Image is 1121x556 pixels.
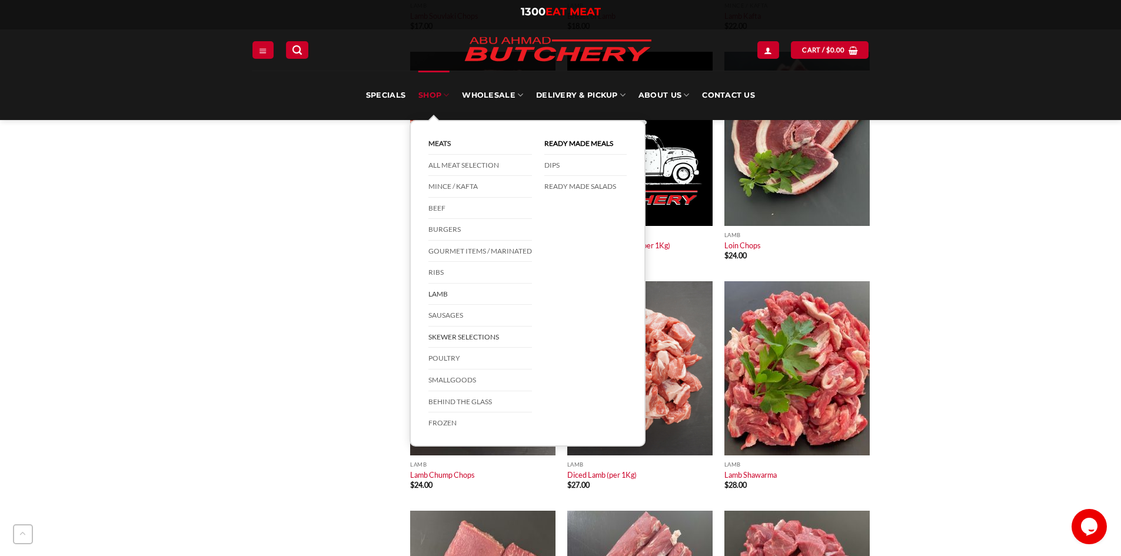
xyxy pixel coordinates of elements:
a: Login [757,41,779,58]
img: Abu Ahmad Butchery [455,29,661,71]
a: Meats [428,133,532,155]
img: Loin Chops [724,52,870,226]
bdi: 28.00 [724,480,747,490]
span: 1300 [521,5,545,18]
p: Lamb [410,461,555,468]
a: Ribs [428,262,532,284]
a: About Us [638,71,689,120]
a: Sausages [428,305,532,327]
a: Smallgoods [428,369,532,391]
a: Diced Lamb (per 1Kg) [567,470,637,480]
a: Lamb Chump Chops [410,470,475,480]
span: Cart / [802,45,844,55]
a: Delivery & Pickup [536,71,626,120]
a: Wholesale [462,71,523,120]
a: Lamb Shawarma [724,470,777,480]
a: Search [286,41,308,58]
button: Go to top [13,524,33,544]
img: Lamb Shawarma [724,281,870,455]
span: $ [410,480,414,490]
a: Ready Made Meals [544,133,627,155]
iframe: chat widget [1072,509,1109,544]
a: Burgers [428,219,532,241]
a: Ready Made Salads [544,176,627,197]
a: View cart [791,41,869,58]
span: $ [724,251,729,260]
a: Frozen [428,412,532,434]
p: Lamb [724,461,870,468]
a: Beef [428,198,532,219]
a: DIPS [544,155,627,177]
a: Mince / Kafta [428,176,532,198]
p: Lamb [724,232,870,238]
span: $ [724,480,729,490]
bdi: 24.00 [410,480,433,490]
span: $ [826,45,830,55]
bdi: 0.00 [826,46,845,54]
p: Lamb [567,461,713,468]
span: EAT MEAT [545,5,601,18]
a: Gourmet Items / Marinated [428,241,532,262]
a: Behind The Glass [428,391,532,413]
a: Contact Us [702,71,755,120]
a: Skewer Selections [428,327,532,348]
a: Loin Chops [724,241,761,250]
span: $ [567,480,571,490]
a: All Meat Selection [428,155,532,177]
a: Poultry [428,348,532,369]
bdi: 24.00 [724,251,747,260]
a: Menu [252,41,274,58]
bdi: 27.00 [567,480,590,490]
a: Lamb [428,284,532,305]
a: Specials [366,71,405,120]
a: SHOP [418,71,449,120]
a: 1300EAT MEAT [521,5,601,18]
